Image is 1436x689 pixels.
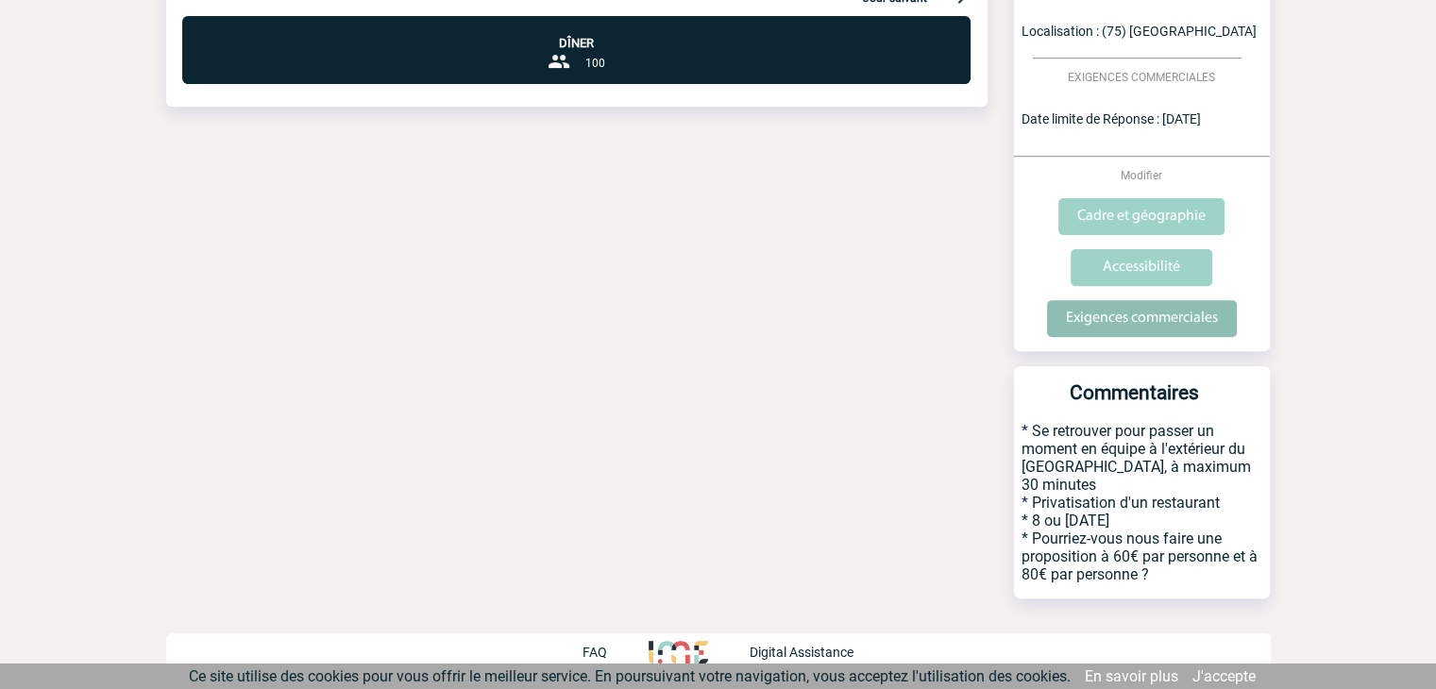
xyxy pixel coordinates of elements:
[583,645,607,660] p: FAQ
[585,57,605,70] span: 100
[1071,249,1212,286] input: Accessibilité
[1085,667,1178,685] a: En savoir plus
[1058,198,1225,235] input: Cadre et géographie
[1047,300,1237,337] input: Exigences commerciales
[750,645,853,660] p: Digital Assistance
[1014,422,1270,598] p: * Se retrouver pour passer un moment en équipe à l'extérieur du [GEOGRAPHIC_DATA], à maximum 30 m...
[649,641,707,664] img: http://www.idealmeetingsevents.fr/
[1022,111,1201,126] span: Date limite de Réponse : [DATE]
[1068,71,1215,84] span: EXIGENCES COMMERCIALES
[189,667,1071,685] span: Ce site utilise des cookies pour vous offrir le meilleur service. En poursuivant votre navigation...
[1121,169,1162,182] span: Modifier
[548,50,570,73] img: group-24-px-b.png
[1022,24,1257,39] span: Localisation : (75) [GEOGRAPHIC_DATA]
[1192,667,1256,685] a: J'accepte
[583,642,649,660] a: FAQ
[182,16,971,50] p: Dîner
[1022,381,1247,422] h3: Commentaires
